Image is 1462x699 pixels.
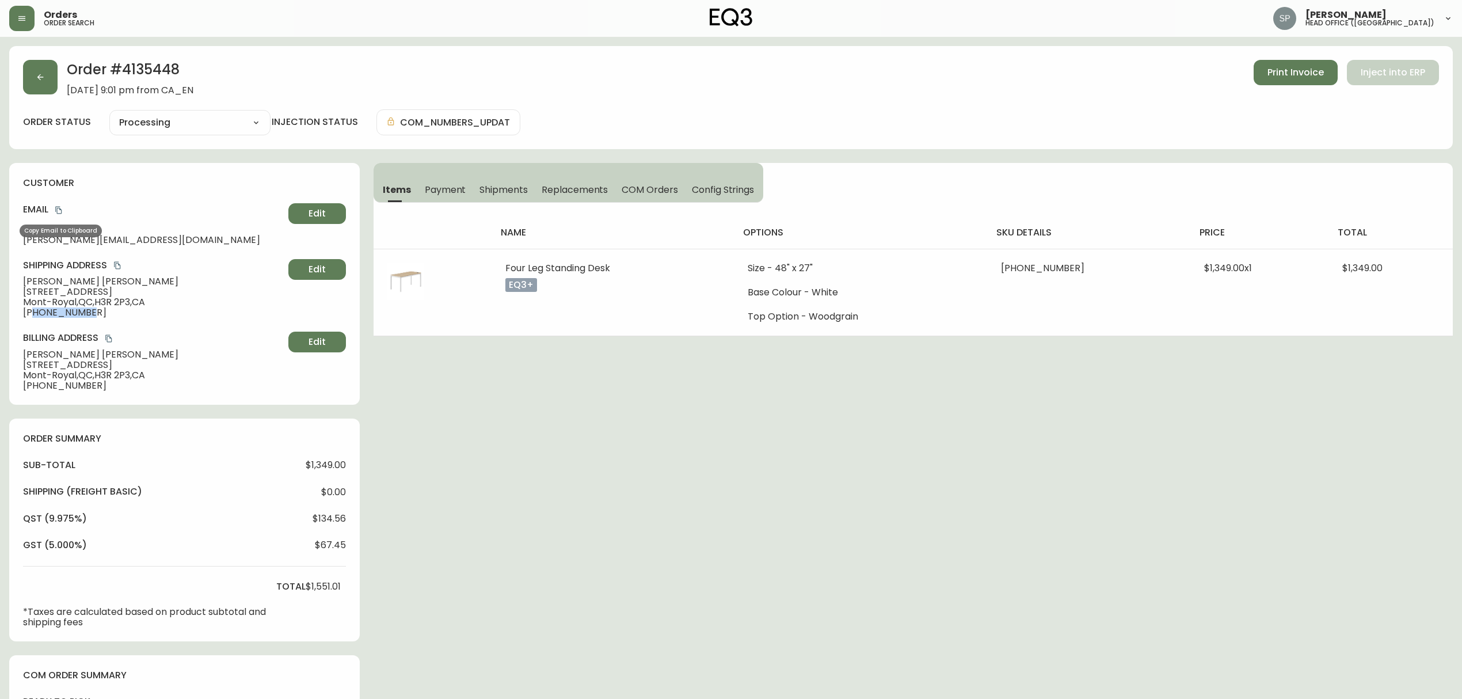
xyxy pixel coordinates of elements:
[743,226,977,239] h4: options
[542,184,608,196] span: Replacements
[505,278,537,292] p: eq3+
[288,332,346,352] button: Edit
[306,460,346,470] span: $1,349.00
[23,287,284,297] span: [STREET_ADDRESS]
[1342,261,1383,275] span: $1,349.00
[44,20,94,26] h5: order search
[387,263,424,300] img: 34d5b262-2a3f-4a52-b568-d6fb2c61d339Optional[Branch-Standing-Desk-Oak.jpg].jpg
[1200,226,1319,239] h4: price
[1338,226,1444,239] h4: total
[309,207,326,220] span: Edit
[23,332,284,344] h4: Billing Address
[103,333,115,344] button: copy
[288,259,346,280] button: Edit
[1267,66,1324,79] span: Print Invoice
[23,276,284,287] span: [PERSON_NAME] [PERSON_NAME]
[1273,7,1296,30] img: 0cb179e7bf3690758a1aaa5f0aafa0b4
[67,85,193,96] span: [DATE] 9:01 pm from CA_EN
[23,381,284,391] span: [PHONE_NUMBER]
[23,539,87,552] h4: gst (5.000%)
[23,203,284,216] h4: Email
[321,487,346,497] span: $0.00
[23,432,346,445] h4: order summary
[23,485,142,498] h4: Shipping ( Freight Basic )
[1305,20,1434,26] h5: head office ([GEOGRAPHIC_DATA])
[622,184,678,196] span: COM Orders
[23,512,87,525] h4: qst (9.975%)
[479,184,528,196] span: Shipments
[23,370,284,381] span: Mont-Royal , QC , H3R 2P3 , CA
[1001,261,1084,275] span: [PHONE_NUMBER]
[44,10,77,20] span: Orders
[309,336,326,348] span: Edit
[23,607,306,628] p: *Taxes are calculated based on product subtotal and shipping fees
[501,226,725,239] h4: name
[748,311,973,322] li: Top Option - Woodgrain
[67,60,193,85] h2: Order # 4135448
[23,116,91,128] label: order status
[1254,60,1338,85] button: Print Invoice
[383,184,411,196] span: Items
[309,263,326,276] span: Edit
[276,580,306,593] h4: total
[23,669,346,682] h4: com order summary
[23,459,75,472] h4: sub-total
[425,184,466,196] span: Payment
[23,259,284,272] h4: Shipping Address
[23,297,284,307] span: Mont-Royal , QC , H3R 2P3 , CA
[313,514,346,524] span: $134.56
[23,235,284,245] span: [PERSON_NAME][EMAIL_ADDRESS][DOMAIN_NAME]
[996,226,1181,239] h4: sku details
[748,287,973,298] li: Base Colour - White
[505,261,610,275] span: Four Leg Standing Desk
[1204,261,1252,275] span: $1,349.00 x 1
[272,116,358,128] h4: injection status
[306,582,341,592] span: $1,551.01
[23,360,284,370] span: [STREET_ADDRESS]
[1305,10,1387,20] span: [PERSON_NAME]
[23,307,284,318] span: [PHONE_NUMBER]
[748,263,973,273] li: Size - 48" x 27"
[23,349,284,360] span: [PERSON_NAME] [PERSON_NAME]
[112,260,123,271] button: copy
[288,203,346,224] button: Edit
[710,8,752,26] img: logo
[53,204,64,216] button: copy
[315,540,346,550] span: $67.45
[23,177,346,189] h4: customer
[692,184,754,196] span: Config Strings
